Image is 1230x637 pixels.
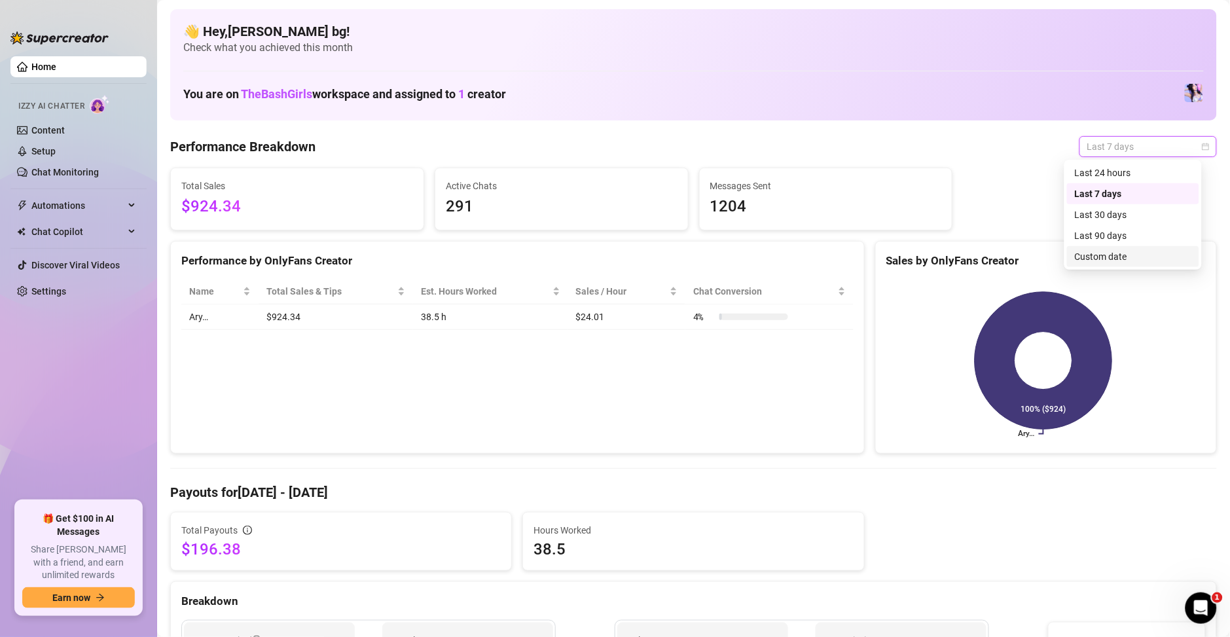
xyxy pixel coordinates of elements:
span: Active Chats [446,179,678,193]
span: Earn now [52,592,90,603]
span: thunderbolt [17,200,27,211]
span: $196.38 [181,539,501,560]
a: Content [31,125,65,136]
div: Last 90 days [1075,228,1191,243]
div: Breakdown [181,592,1206,610]
td: $24.01 [568,304,685,330]
img: Ary [1185,84,1203,102]
span: $924.34 [181,194,413,219]
span: calendar [1202,143,1210,151]
span: 291 [446,194,678,219]
span: Total Sales & Tips [266,284,394,299]
a: Setup [31,146,56,156]
span: Chat Conversion [693,284,835,299]
span: Automations [31,195,124,216]
td: $924.34 [259,304,412,330]
td: Ary… [181,304,259,330]
div: Sales by OnlyFans Creator [886,252,1206,270]
h4: Performance Breakdown [170,137,316,156]
button: Earn nowarrow-right [22,587,135,608]
th: Total Sales & Tips [259,279,412,304]
th: Name [181,279,259,304]
span: Chat Copilot [31,221,124,242]
span: Last 7 days [1087,137,1209,156]
span: Hours Worked [534,523,853,537]
span: arrow-right [96,593,105,602]
span: Messages Sent [710,179,942,193]
td: 38.5 h [413,304,568,330]
span: Check what you achieved this month [183,41,1204,55]
span: 🎁 Get $100 in AI Messages [22,513,135,538]
a: Home [31,62,56,72]
a: Chat Monitoring [31,167,99,177]
div: Last 30 days [1067,204,1199,225]
div: Last 30 days [1075,208,1191,222]
div: Last 90 days [1067,225,1199,246]
span: 38.5 [534,539,853,560]
span: Share [PERSON_NAME] with a friend, and earn unlimited rewards [22,543,135,582]
div: Custom date [1075,249,1191,264]
span: 1 [458,87,465,101]
a: Settings [31,286,66,297]
img: logo-BBDzfeDw.svg [10,31,109,45]
h4: 👋 Hey, [PERSON_NAME] bg ! [183,22,1204,41]
div: Custom date [1067,246,1199,267]
div: Last 7 days [1075,187,1191,201]
h4: Payouts for [DATE] - [DATE] [170,483,1217,501]
div: Performance by OnlyFans Creator [181,252,854,270]
span: TheBashGirls [241,87,312,101]
div: Last 24 hours [1067,162,1199,183]
span: Izzy AI Chatter [18,100,84,113]
img: AI Chatter [90,95,110,114]
span: 4 % [693,310,714,324]
text: Ary… [1019,429,1035,439]
span: Total Sales [181,179,413,193]
span: info-circle [243,526,252,535]
div: Last 7 days [1067,183,1199,204]
a: Discover Viral Videos [31,260,120,270]
img: Chat Copilot [17,227,26,236]
span: 1204 [710,194,942,219]
span: 1 [1212,592,1223,603]
span: Name [189,284,240,299]
span: Total Payouts [181,523,238,537]
div: Last 24 hours [1075,166,1191,180]
th: Chat Conversion [685,279,854,304]
h1: You are on workspace and assigned to creator [183,87,506,101]
iframe: Intercom live chat [1185,592,1217,624]
th: Sales / Hour [568,279,685,304]
div: Est. Hours Worked [421,284,550,299]
span: Sales / Hour [576,284,667,299]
